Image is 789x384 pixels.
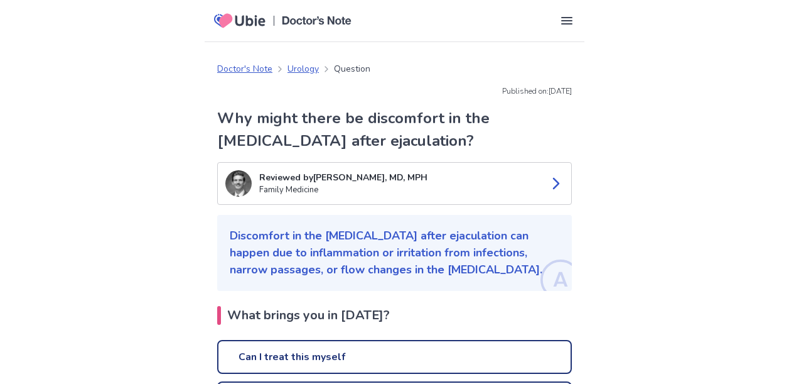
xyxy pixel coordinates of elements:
[225,170,252,197] img: Garrett Kneese
[217,306,572,325] h2: What brings you in [DATE]?
[259,184,539,197] p: Family Medicine
[334,62,370,75] p: Question
[287,62,319,75] a: Urology
[217,340,572,374] a: Can I treat this myself
[217,85,572,97] p: Published on: [DATE]
[259,171,539,184] p: Reviewed by [PERSON_NAME], MD, MPH
[217,107,572,152] h1: Why might there be discomfort in the [MEDICAL_DATA] after ejaculation?
[217,162,572,205] a: Garrett KneeseReviewed by[PERSON_NAME], MD, MPHFamily Medicine
[282,16,352,25] img: Doctors Note Logo
[230,228,559,278] p: Discomfort in the [MEDICAL_DATA] after ejaculation can happen due to inflammation or irritation f...
[217,62,370,75] nav: breadcrumb
[217,62,272,75] a: Doctor's Note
